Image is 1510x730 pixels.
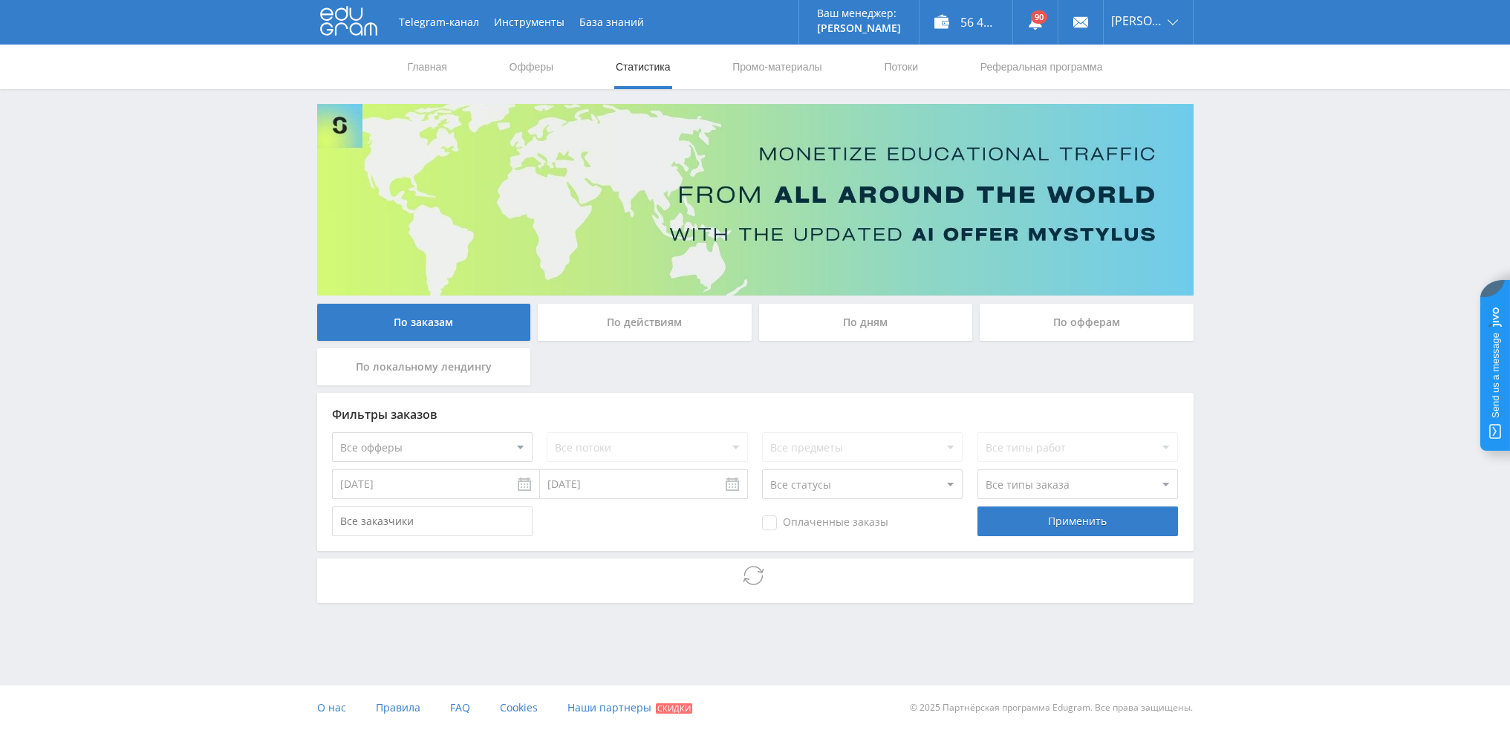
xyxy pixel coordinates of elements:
[817,22,901,34] p: [PERSON_NAME]
[317,304,531,341] div: По заказам
[376,700,420,714] span: Правила
[977,506,1178,536] div: Применить
[376,685,420,730] a: Правила
[762,685,1193,730] div: © 2025 Партнёрская программа Edugram. Все права защищены.
[406,45,449,89] a: Главная
[317,685,346,730] a: О нас
[817,7,901,19] p: Ваш менеджер:
[317,104,1194,296] img: Banner
[614,45,672,89] a: Статистика
[332,506,533,536] input: Все заказчики
[450,685,470,730] a: FAQ
[450,700,470,714] span: FAQ
[759,304,973,341] div: По дням
[762,515,888,530] span: Оплаченные заказы
[538,304,752,341] div: По действиям
[500,685,538,730] a: Cookies
[332,408,1179,421] div: Фильтры заказов
[1111,15,1163,27] span: [PERSON_NAME]
[731,45,823,89] a: Промо-материалы
[317,348,531,385] div: По локальному лендингу
[317,700,346,714] span: О нас
[979,45,1104,89] a: Реферальная программа
[500,700,538,714] span: Cookies
[980,304,1194,341] div: По офферам
[656,703,692,714] span: Скидки
[508,45,556,89] a: Офферы
[567,700,651,714] span: Наши партнеры
[882,45,920,89] a: Потоки
[567,685,692,730] a: Наши партнеры Скидки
